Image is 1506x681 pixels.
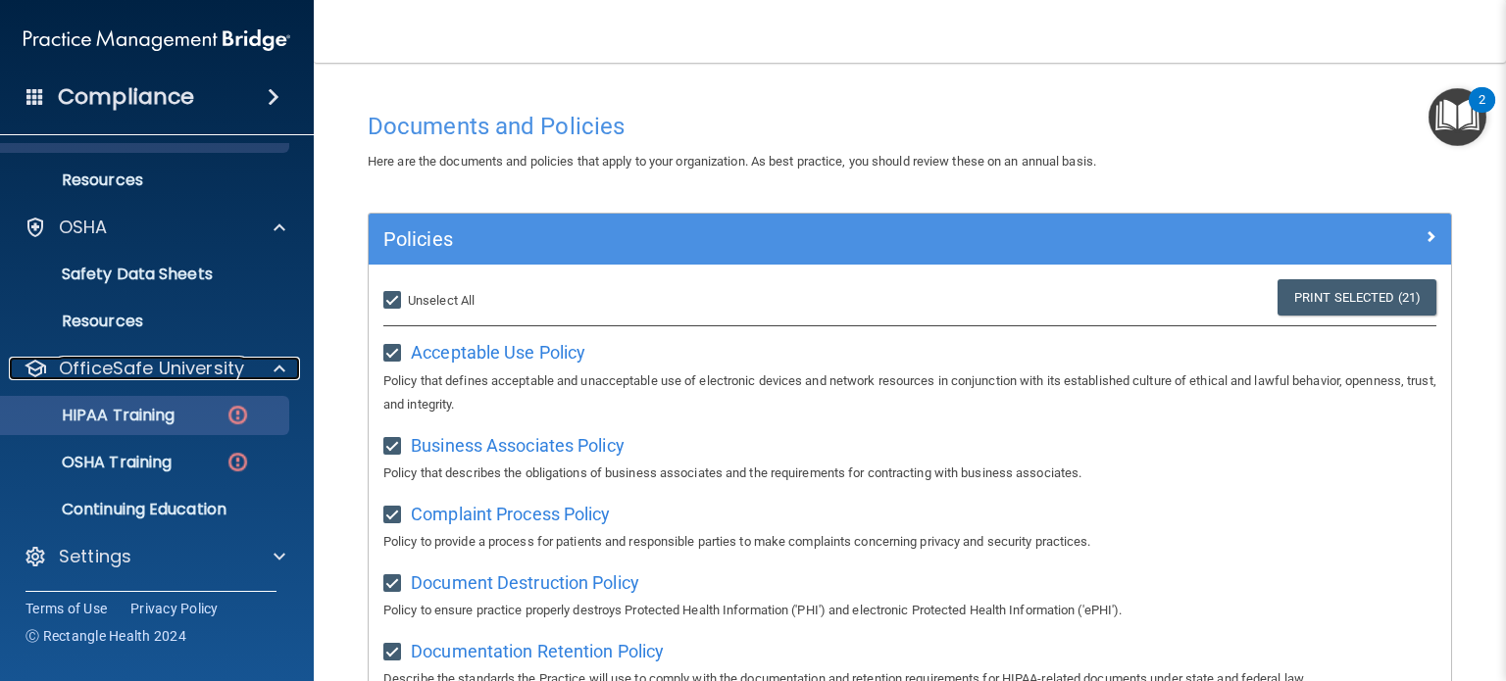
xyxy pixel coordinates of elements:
p: OfficeSafe University [59,357,244,380]
p: Continuing Education [13,500,280,519]
img: PMB logo [24,21,290,60]
p: OSHA [59,216,108,239]
a: Privacy Policy [130,599,219,618]
img: danger-circle.6113f641.png [226,450,250,474]
a: Policies [383,223,1436,255]
span: Business Associates Policy [411,435,625,456]
p: Policy to ensure practice properly destroys Protected Health Information ('PHI') and electronic P... [383,599,1436,622]
div: 2 [1479,100,1485,125]
span: Here are the documents and policies that apply to your organization. As best practice, you should... [368,154,1096,169]
a: Print Selected (21) [1278,279,1436,316]
p: Policy that describes the obligations of business associates and the requirements for contracting... [383,462,1436,485]
a: OSHA [24,216,285,239]
p: Policy to provide a process for patients and responsible parties to make complaints concerning pr... [383,530,1436,554]
a: Terms of Use [25,599,107,618]
input: Unselect All [383,293,406,309]
h4: Compliance [58,83,194,111]
p: Settings [59,545,131,568]
p: Resources [13,170,280,190]
a: OfficeSafe University [24,357,285,380]
h4: Documents and Policies [368,114,1452,139]
span: Ⓒ Rectangle Health 2024 [25,626,186,646]
p: Policy that defines acceptable and unacceptable use of electronic devices and network resources i... [383,369,1436,416]
p: OSHA Training [13,453,172,472]
button: Open Resource Center, 2 new notifications [1429,88,1486,146]
span: Documentation Retention Policy [411,641,664,661]
a: Settings [24,545,285,568]
span: Unselect All [408,293,475,308]
h5: Policies [383,228,1166,250]
img: danger-circle.6113f641.png [226,403,250,427]
span: Acceptable Use Policy [411,342,585,363]
span: Complaint Process Policy [411,504,610,524]
p: Safety Data Sheets [13,265,280,284]
p: HIPAA Training [13,406,175,425]
p: Resources [13,312,280,331]
span: Document Destruction Policy [411,572,639,593]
